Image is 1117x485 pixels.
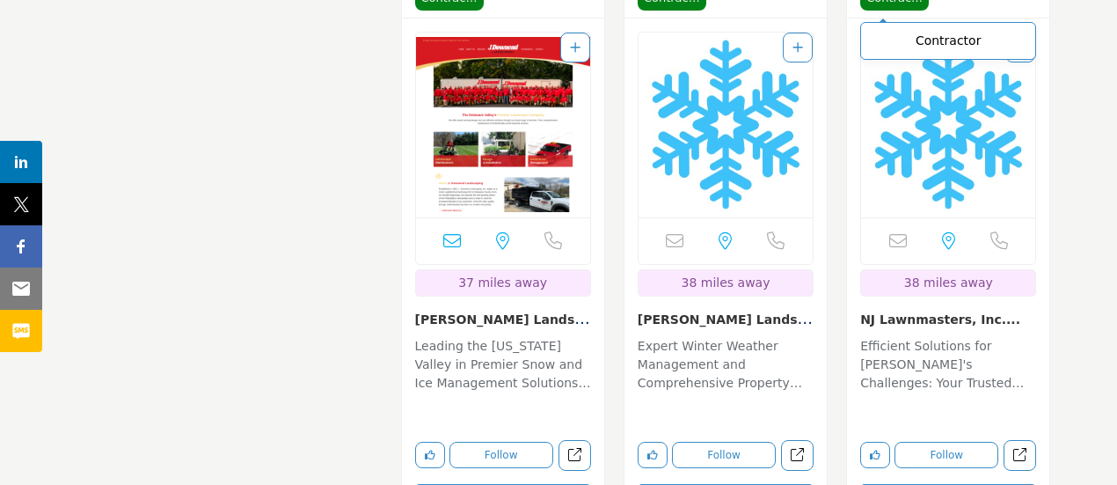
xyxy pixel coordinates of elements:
span: 38 miles away [682,276,770,290]
button: Follow [672,442,776,468]
span: 38 miles away [904,276,993,290]
span: 37 miles away [458,276,547,290]
h3: Dooley's Landscaping & Tree Care Services, LLC [638,310,814,328]
a: Open Listing in new tab [416,33,590,217]
a: [PERSON_NAME] Landscapi... [415,310,590,345]
p: Contractor [870,32,1026,50]
a: Expert Winter Weather Management and Comprehensive Property Care Specializing in the essential se... [638,333,814,396]
h3: NJ Lawnmasters, Inc. [860,310,1036,328]
button: Follow [894,442,998,468]
p: Expert Winter Weather Management and Comprehensive Property Care Specializing in the essential se... [638,337,814,396]
a: Open Listing in new tab [639,33,813,217]
a: Open dooleys-landscaping-tree-care-services-llc in new tab [781,440,814,471]
a: Open j-downend-landscaping-inc in new tab [558,440,591,471]
img: Dooley's Landscaping & Tree Care Services, LLC [639,33,813,217]
button: Like listing [860,442,890,468]
p: Leading the [US_STATE] Valley in Premier Snow and Ice Management Solutions Since [DATE] Since its... [415,337,591,396]
a: Open nj-lawnmasters-inc in new tab [1004,440,1036,471]
a: Leading the [US_STATE] Valley in Premier Snow and Ice Management Solutions Since [DATE] Since its... [415,333,591,396]
a: Efficient Solutions for [PERSON_NAME]'s Challenges: Your Trusted Partner in Snow and Ice Manageme... [860,333,1036,396]
a: Add To List [570,40,580,55]
img: J. Downend Landscaping, Inc. [416,33,590,217]
button: Follow [449,442,553,468]
a: Add To List [792,40,803,55]
button: Like listing [415,442,445,468]
h3: J. Downend Landscaping, Inc. [415,310,591,328]
button: Like listing [638,442,668,468]
img: NJ Lawnmasters, Inc. [861,33,1035,217]
p: Efficient Solutions for [PERSON_NAME]'s Challenges: Your Trusted Partner in Snow and Ice Manageme... [860,337,1036,396]
a: NJ Lawnmasters, Inc.... [860,312,1020,327]
a: Open Listing in new tab [861,33,1035,217]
